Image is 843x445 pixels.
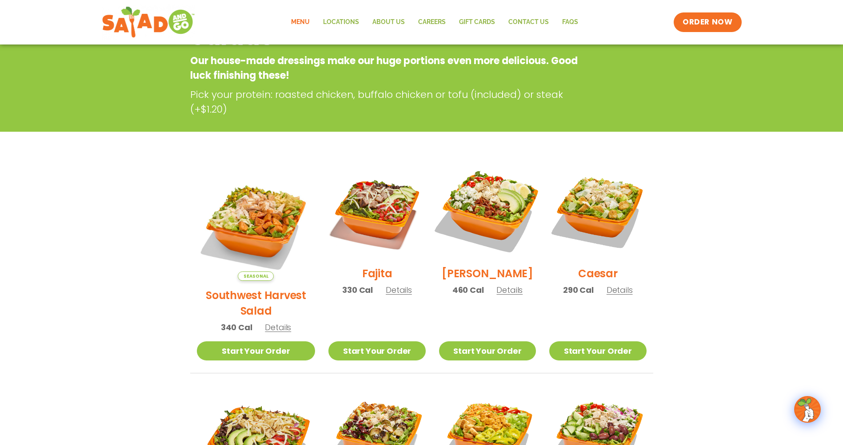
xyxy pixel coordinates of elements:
img: Product photo for Southwest Harvest Salad [197,162,316,281]
h2: Southwest Harvest Salad [197,287,316,319]
p: Pick your protein: roasted chicken, buffalo chicken or tofu (included) or steak (+$1.20) [190,87,586,117]
a: Start Your Order [439,341,536,360]
span: 340 Cal [221,321,252,333]
span: Details [607,284,633,295]
a: Start Your Order [549,341,646,360]
span: Details [496,284,523,295]
a: Start Your Order [197,341,316,360]
span: 460 Cal [452,284,484,296]
a: ORDER NOW [674,12,741,32]
a: Locations [316,12,366,32]
span: Seasonal [238,271,274,281]
h2: Caesar [578,266,618,281]
span: Details [386,284,412,295]
a: Contact Us [502,12,555,32]
img: wpChatIcon [795,397,820,422]
img: Product photo for Caesar Salad [549,162,646,259]
a: Careers [412,12,452,32]
h2: [PERSON_NAME] [442,266,533,281]
span: Details [265,322,291,333]
h2: Fajita [362,266,392,281]
a: Menu [284,12,316,32]
a: Start Your Order [328,341,425,360]
img: Product photo for Cobb Salad [431,154,544,267]
img: Product photo for Fajita Salad [328,162,425,259]
a: FAQs [555,12,585,32]
img: new-SAG-logo-768×292 [102,4,196,40]
p: Our house-made dressings make our huge portions even more delicious. Good luck finishing these! [190,53,582,83]
span: ORDER NOW [683,17,732,28]
a: About Us [366,12,412,32]
span: 330 Cal [342,284,373,296]
a: GIFT CARDS [452,12,502,32]
nav: Menu [284,12,585,32]
span: 290 Cal [563,284,594,296]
